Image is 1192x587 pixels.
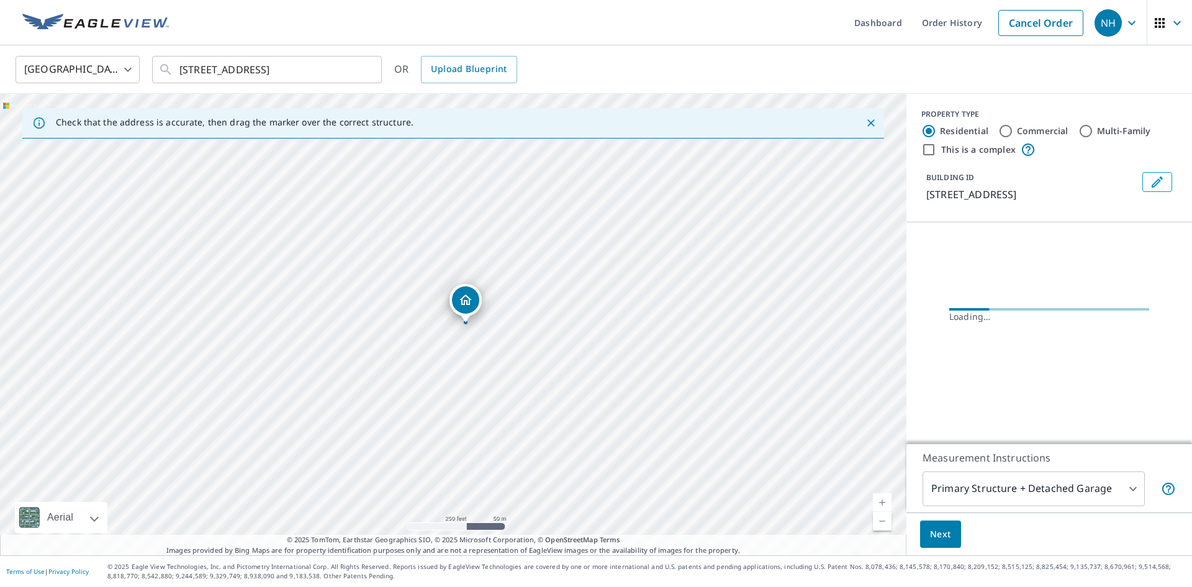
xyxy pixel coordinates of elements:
[421,56,517,83] a: Upload Blueprint
[926,172,974,183] p: BUILDING ID
[873,512,892,530] a: Current Level 17, Zoom Out
[873,493,892,512] a: Current Level 17, Zoom In
[6,567,45,576] a: Terms of Use
[1097,125,1151,137] label: Multi-Family
[48,567,89,576] a: Privacy Policy
[941,143,1016,156] label: This is a complex
[920,521,961,548] button: Next
[940,125,988,137] label: Residential
[1095,9,1122,37] div: NH
[1142,172,1172,192] button: Edit building 1
[600,535,620,544] a: Terms
[431,61,507,77] span: Upload Blueprint
[1161,481,1176,496] span: Your report will include the primary structure and a detached garage if one exists.
[179,52,356,87] input: Search by address or latitude-longitude
[930,527,951,542] span: Next
[394,56,517,83] div: OR
[287,535,620,545] span: © 2025 TomTom, Earthstar Geographics SIO, © 2025 Microsoft Corporation, ©
[449,284,482,322] div: Dropped pin, building 1, Residential property, 12747 10th Ave NW Seattle, WA 98177
[22,14,169,32] img: EV Logo
[1017,125,1068,137] label: Commercial
[15,502,107,533] div: Aerial
[863,115,879,131] button: Close
[107,562,1186,581] p: © 2025 Eagle View Technologies, Inc. and Pictometry International Corp. All Rights Reserved. Repo...
[6,568,89,575] p: |
[545,535,597,544] a: OpenStreetMap
[923,450,1176,465] p: Measurement Instructions
[43,502,77,533] div: Aerial
[998,10,1083,36] a: Cancel Order
[949,311,1149,323] div: Loading…
[16,52,140,87] div: [GEOGRAPHIC_DATA]
[926,187,1137,202] p: [STREET_ADDRESS]
[56,117,413,128] p: Check that the address is accurate, then drag the marker over the correct structure.
[921,109,1177,120] div: PROPERTY TYPE
[923,471,1145,506] div: Primary Structure + Detached Garage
